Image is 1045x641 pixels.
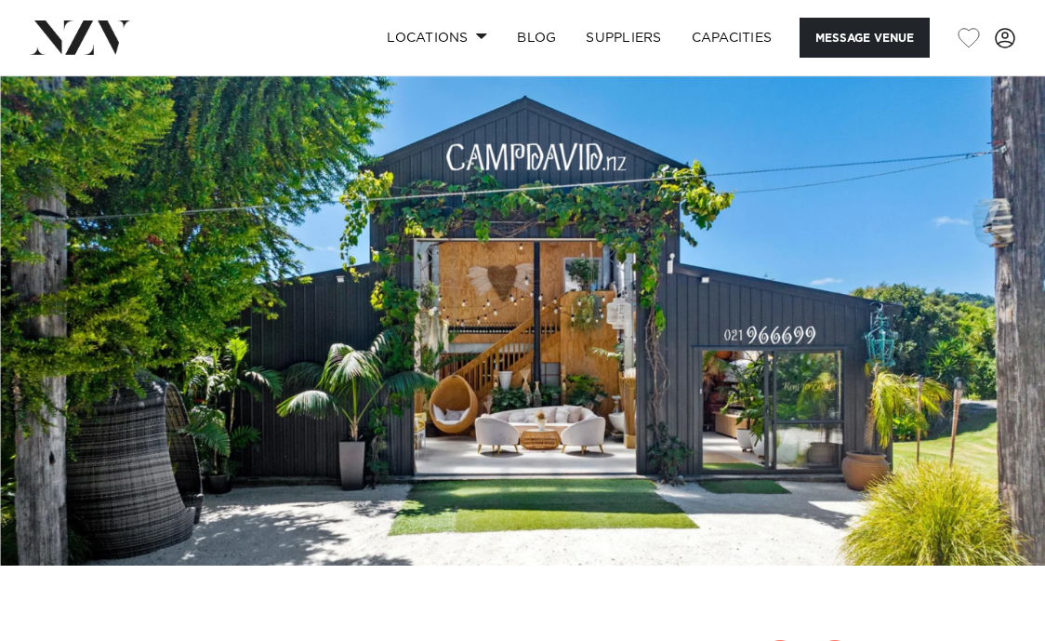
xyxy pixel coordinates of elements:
[571,18,676,58] a: SUPPLIERS
[30,20,131,54] img: nzv-logo.png
[502,18,571,58] a: BLOG
[677,18,787,58] a: Capacities
[800,18,930,58] button: Message Venue
[372,18,502,58] a: Locations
